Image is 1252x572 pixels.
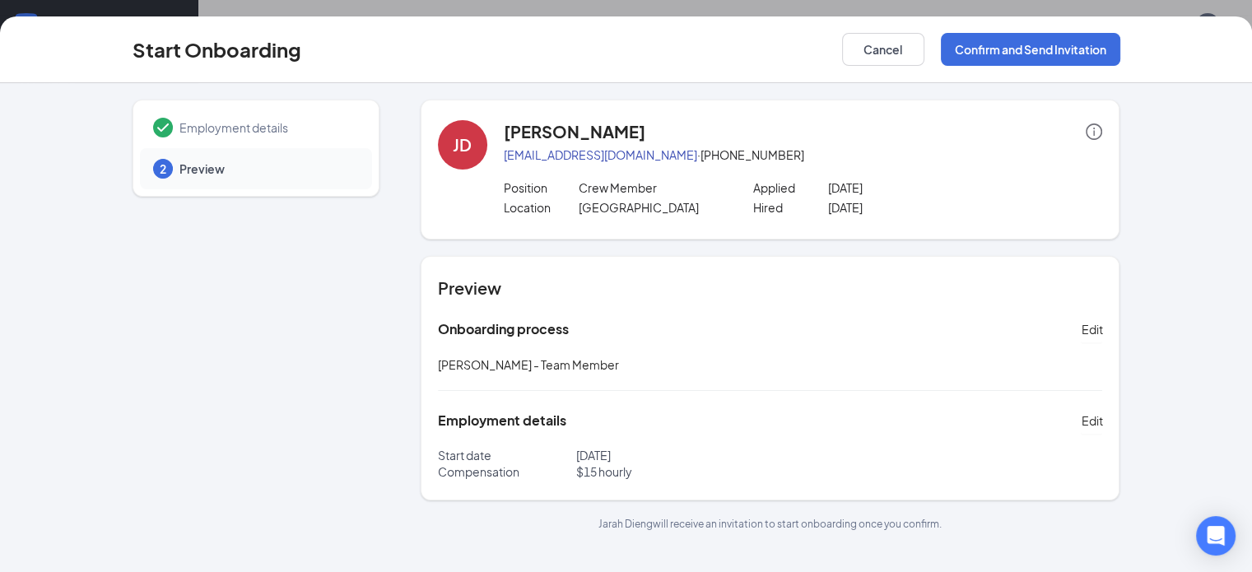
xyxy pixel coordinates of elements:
[828,179,978,196] p: [DATE]
[941,33,1120,66] button: Confirm and Send Invitation
[504,179,579,196] p: Position
[1086,123,1102,140] span: info-circle
[160,160,166,177] span: 2
[438,357,619,372] span: [PERSON_NAME] - Team Member
[438,277,1103,300] h4: Preview
[504,146,1103,163] p: · [PHONE_NUMBER]
[421,517,1120,531] p: Jarah Dieng will receive an invitation to start onboarding once you confirm.
[438,463,576,480] p: Compensation
[842,33,924,66] button: Cancel
[438,320,569,338] h5: Onboarding process
[1081,316,1102,342] button: Edit
[1196,516,1236,556] div: Open Intercom Messenger
[504,199,579,216] p: Location
[153,118,173,137] svg: Checkmark
[438,412,566,430] h5: Employment details
[753,199,828,216] p: Hired
[179,119,356,136] span: Employment details
[753,179,828,196] p: Applied
[504,120,645,143] h4: [PERSON_NAME]
[828,199,978,216] p: [DATE]
[1081,412,1102,429] span: Edit
[576,463,770,480] p: $ 15 hourly
[504,147,697,162] a: [EMAIL_ADDRESS][DOMAIN_NAME]
[1081,407,1102,434] button: Edit
[578,199,728,216] p: [GEOGRAPHIC_DATA]
[1081,321,1102,337] span: Edit
[453,133,472,156] div: JD
[179,160,356,177] span: Preview
[133,35,301,63] h3: Start Onboarding
[578,179,728,196] p: Crew Member
[438,447,576,463] p: Start date
[576,447,770,463] p: [DATE]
